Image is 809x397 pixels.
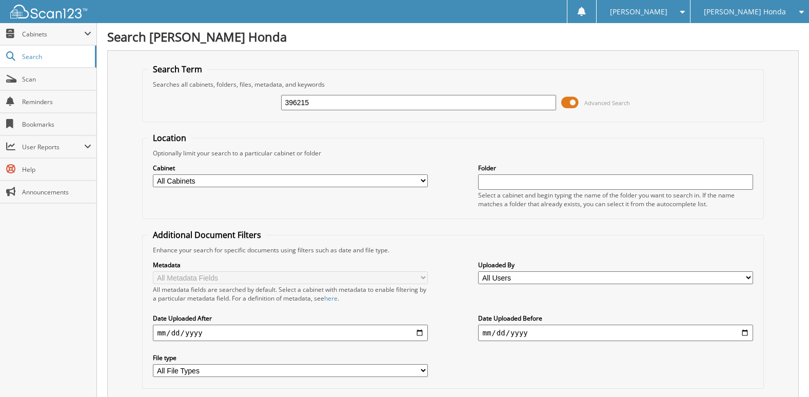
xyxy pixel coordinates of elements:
[22,165,91,174] span: Help
[22,120,91,129] span: Bookmarks
[478,261,753,269] label: Uploaded By
[22,30,84,38] span: Cabinets
[22,97,91,106] span: Reminders
[324,294,338,303] a: here
[704,9,786,15] span: [PERSON_NAME] Honda
[584,99,630,107] span: Advanced Search
[148,149,758,157] div: Optionally limit your search to a particular cabinet or folder
[22,75,91,84] span: Scan
[153,353,427,362] label: File type
[22,52,90,61] span: Search
[153,314,427,323] label: Date Uploaded After
[148,246,758,254] div: Enhance your search for specific documents using filters such as date and file type.
[478,164,753,172] label: Folder
[610,9,667,15] span: [PERSON_NAME]
[22,188,91,196] span: Announcements
[22,143,84,151] span: User Reports
[10,5,87,18] img: scan123-logo-white.svg
[153,261,427,269] label: Metadata
[153,164,427,172] label: Cabinet
[478,314,753,323] label: Date Uploaded Before
[148,229,266,241] legend: Additional Document Filters
[758,348,809,397] iframe: Chat Widget
[148,80,758,89] div: Searches all cabinets, folders, files, metadata, and keywords
[107,28,799,45] h1: Search [PERSON_NAME] Honda
[148,132,191,144] legend: Location
[148,64,207,75] legend: Search Term
[153,325,427,341] input: start
[153,285,427,303] div: All metadata fields are searched by default. Select a cabinet with metadata to enable filtering b...
[478,191,753,208] div: Select a cabinet and begin typing the name of the folder you want to search in. If the name match...
[478,325,753,341] input: end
